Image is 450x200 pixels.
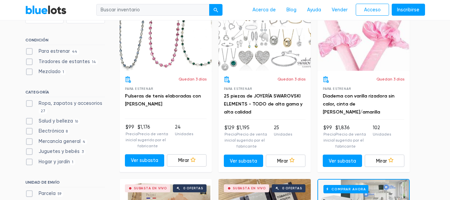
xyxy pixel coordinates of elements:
font: Ver subasta [131,158,158,163]
a: Subasta en vivo 0 ofertas [219,1,311,71]
font: $129 [225,125,234,131]
font: 24 [175,124,181,130]
font: Mezclado [39,69,61,74]
a: Ver subasta [323,155,362,167]
font: 59 [58,192,61,196]
font: 4 [83,140,85,144]
font: 0 ofertas [183,186,203,190]
font: $1,176 [138,124,150,130]
font: Ayuda [307,7,321,13]
font: Para estrenar [323,87,351,90]
a: Ver subasta [224,155,263,167]
font: 8 [66,129,68,134]
font: Ver subasta [230,158,257,164]
a: Acceso [356,4,389,16]
font: 44 [72,49,77,54]
a: Inscribirse [392,4,425,16]
font: Mercancía general [39,139,81,144]
font: $99 [126,124,134,130]
font: Precio inicial [323,132,335,143]
a: Subasta en vivo 0 ofertas [120,1,212,71]
a: Acerca de [247,4,281,16]
font: Ropa, zapatos y accesorios [39,101,102,106]
font: $1,836 [335,125,350,131]
font: Unidades [274,132,292,137]
font: Subasta en vivo [134,186,167,190]
font: 27 [41,109,45,113]
font: Unidades [175,132,193,136]
font: 0 ofertas [282,186,302,190]
font: Para estrenar [39,48,70,54]
a: Mirar [266,155,305,167]
a: Ver subasta [125,154,165,167]
font: Tiradores de estantes [39,59,90,64]
input: Buscar inventario [96,4,210,16]
font: Quedan 3 días [277,77,305,81]
font: Acerca de [252,7,276,13]
a: Ayuda [302,4,326,16]
a: Diadema con varilla rizadora sin calor, cinta de [PERSON_NAME]/amarilla [323,93,394,115]
a: 25 piezas de JOYERÍA SWAROVSKI ELEMENTS - TODO de alta gama y alta calidad [224,93,302,115]
font: 1 [72,160,73,164]
font: Acceso [364,7,381,13]
font: Ver subasta [329,158,356,164]
font: CATEGORÍA [25,90,49,94]
a: Blog [281,4,302,16]
font: Parcela [39,191,56,196]
font: UNIDAD DE ENVÍO [25,180,60,185]
font: Juguetes y bebés [39,149,80,154]
font: 3 [82,150,84,154]
font: 1 [63,70,64,74]
font: Precio de venta sugerido por el fabricante [335,132,366,149]
font: Máximo [70,15,87,21]
font: Mirar [178,158,189,163]
font: Mínimo [29,15,45,21]
font: Electrónica [39,128,64,134]
font: 102 [373,125,380,131]
font: Para estrenar [224,87,252,90]
font: Precio inicial [225,132,236,143]
font: Vender [332,7,348,13]
font: CONDICIÓN [25,38,48,42]
font: $99 [323,125,332,131]
font: Salud y belleza [39,118,73,124]
a: Subasta en vivo 0 ofertas [317,1,410,71]
font: Para estrenar [125,87,153,90]
font: Comprar ahora [331,187,366,191]
font: Precio de venta sugerido por el fabricante [236,132,267,149]
font: Unidades [373,132,391,137]
font: Mirar [277,158,288,164]
font: 14 [92,60,96,64]
font: Inscribirse [397,7,419,13]
a: Pulseras de tenis elaboradas con [PERSON_NAME] [125,93,201,107]
font: Precio de venta sugerido por el fabricante [138,132,168,148]
font: Blog [286,7,296,13]
font: Precio inicial [126,132,138,142]
a: Vender [326,4,353,16]
font: $1,195 [236,125,249,131]
a: Mirar [167,154,207,167]
font: Quedan 3 días [179,77,207,81]
a: Mirar [365,155,404,167]
font: Quedan 3 días [376,77,404,81]
font: Mirar [376,158,387,164]
font: Subasta en vivo [233,186,266,190]
font: Hogar y jardín [39,159,70,165]
font: 16 [75,119,78,124]
font: 25 [274,125,279,131]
